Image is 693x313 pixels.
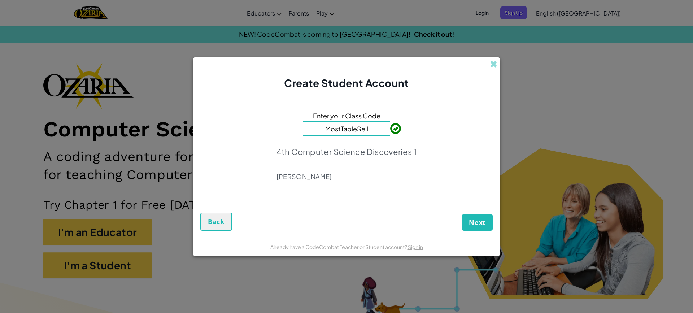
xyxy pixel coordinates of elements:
a: Sign in [408,244,423,250]
span: Enter your Class Code [313,110,380,121]
span: Already have a CodeCombat Teacher or Student account? [270,244,408,250]
span: Next [469,218,486,227]
p: 4th Computer Science Discoveries 1 [276,147,417,157]
button: Next [462,214,493,231]
p: [PERSON_NAME] [276,172,417,181]
span: Create Student Account [284,77,409,89]
button: Back [200,213,232,231]
span: Back [208,217,225,226]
